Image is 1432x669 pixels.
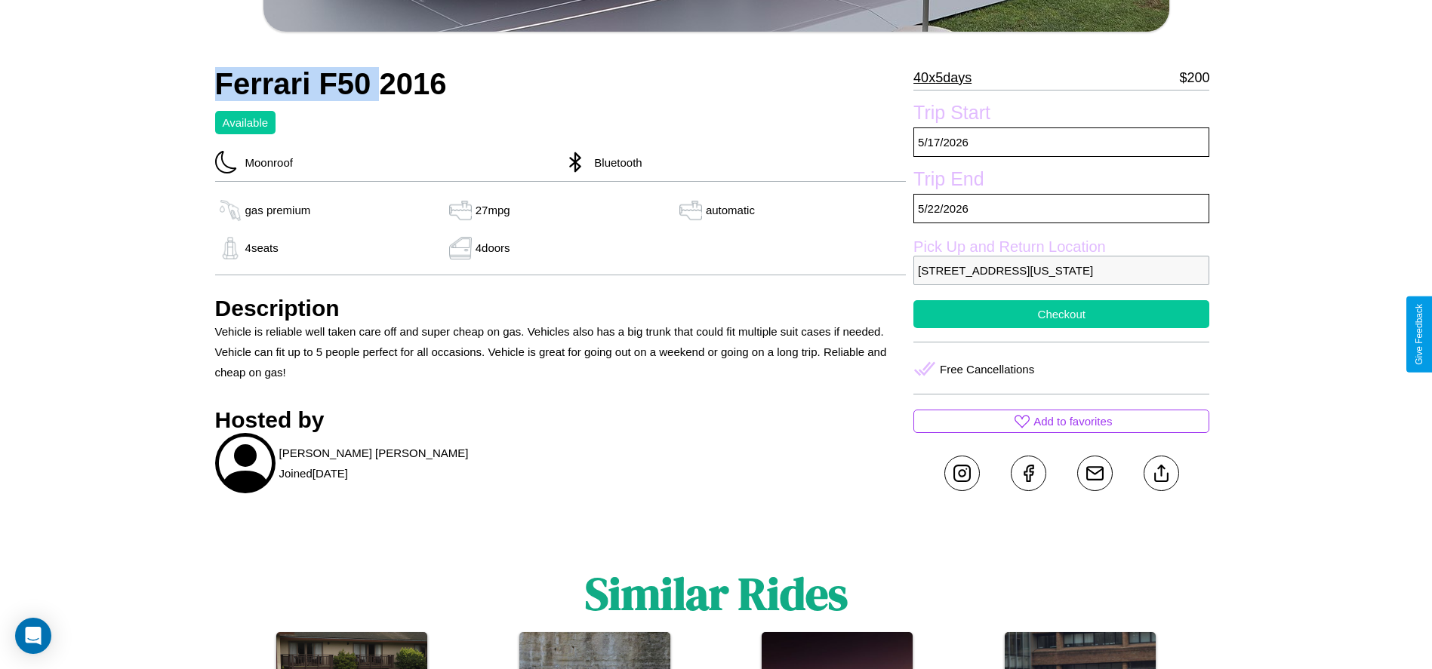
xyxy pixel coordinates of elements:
p: 4 seats [245,238,279,258]
label: Trip End [913,168,1209,194]
p: Add to favorites [1033,411,1112,431]
img: gas [215,199,245,222]
p: Available [223,112,269,133]
p: Free Cancellations [940,359,1034,379]
p: 27 mpg [476,200,510,220]
p: 40 x 5 days [913,66,972,90]
p: 5 / 17 / 2026 [913,127,1209,157]
div: Give Feedback [1414,304,1424,365]
p: Bluetooth [587,152,642,173]
img: gas [676,199,706,222]
p: Joined [DATE] [279,463,348,483]
p: automatic [706,200,755,220]
h3: Hosted by [215,407,907,433]
h2: Ferrari F50 2016 [215,67,907,101]
p: [STREET_ADDRESS][US_STATE] [913,256,1209,285]
p: 5 / 22 / 2026 [913,194,1209,223]
img: gas [215,237,245,259]
img: gas [445,199,476,222]
p: [PERSON_NAME] [PERSON_NAME] [279,443,469,463]
p: Moonroof [238,152,293,173]
h3: Description [215,296,907,321]
div: Open Intercom Messenger [15,618,51,654]
button: Checkout [913,300,1209,328]
h1: Similar Rides [585,563,848,625]
img: gas [445,237,476,259]
p: 4 doors [476,238,510,258]
p: $ 200 [1179,66,1209,90]
p: gas premium [245,200,311,220]
p: Vehicle is reliable well taken care off and super cheap on gas. Vehicles also has a big trunk tha... [215,321,907,382]
label: Trip Start [913,102,1209,127]
label: Pick Up and Return Location [913,238,1209,256]
button: Add to favorites [913,410,1209,433]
